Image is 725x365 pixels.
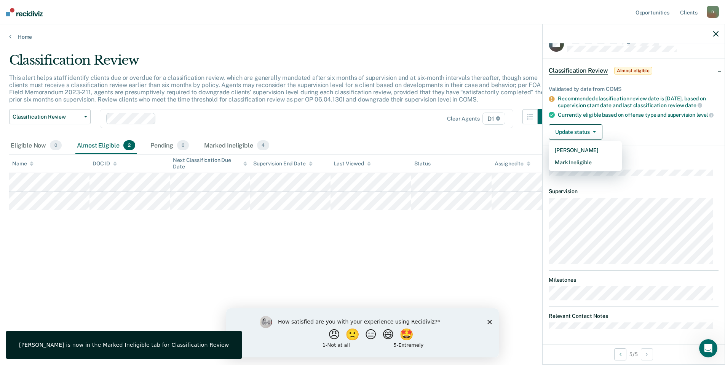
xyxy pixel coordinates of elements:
[558,111,719,118] div: Currently eligible based on offense type and supervision
[253,160,312,167] div: Supervision End Date
[93,160,117,167] div: DOC ID
[549,152,719,159] dt: Eligibility Date
[558,95,719,108] div: Recommended classification review date is [DATE], based on supervision start date and last classi...
[203,137,271,154] div: Marked Ineligible
[257,140,269,150] span: 4
[50,140,62,150] span: 0
[149,137,190,154] div: Pending
[9,137,63,154] div: Eligible Now
[549,124,602,140] button: Update status
[549,86,719,92] div: Validated by data from COMS
[9,52,553,74] div: Classification Review
[614,348,626,360] button: Previous Opportunity
[549,162,719,168] dt: Next Classification Due Date
[414,160,431,167] div: Status
[549,277,719,283] dt: Milestones
[9,74,544,103] p: This alert helps staff identify clients due or overdue for a classification review, which are gen...
[641,348,653,360] button: Next Opportunity
[614,67,652,75] span: Almost eligible
[13,114,81,120] span: Classification Review
[549,313,719,319] dt: Relevant Contact Notes
[123,140,135,150] span: 2
[447,116,479,122] div: Clear agents
[549,67,608,75] span: Classification Review
[549,156,622,168] button: Mark Ineligible
[707,6,719,18] div: D
[226,308,499,357] iframe: Survey by Kim from Recidiviz
[177,140,189,150] span: 0
[75,137,137,154] div: Almost Eligible
[549,188,719,195] dt: Supervision
[482,113,505,125] span: D1
[699,339,717,357] iframe: Intercom live chat
[495,160,530,167] div: Assigned to
[173,157,247,170] div: Next Classification Due Date
[696,112,714,118] span: level
[12,160,34,167] div: Name
[334,160,370,167] div: Last Viewed
[543,59,725,83] div: Classification ReviewAlmost eligible
[6,8,43,16] img: Recidiviz
[9,33,716,40] a: Home
[543,344,725,364] div: 5 / 5
[549,144,622,156] button: [PERSON_NAME]
[19,341,229,348] div: [PERSON_NAME] is now in the Marked Ineligible tab for Classification Review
